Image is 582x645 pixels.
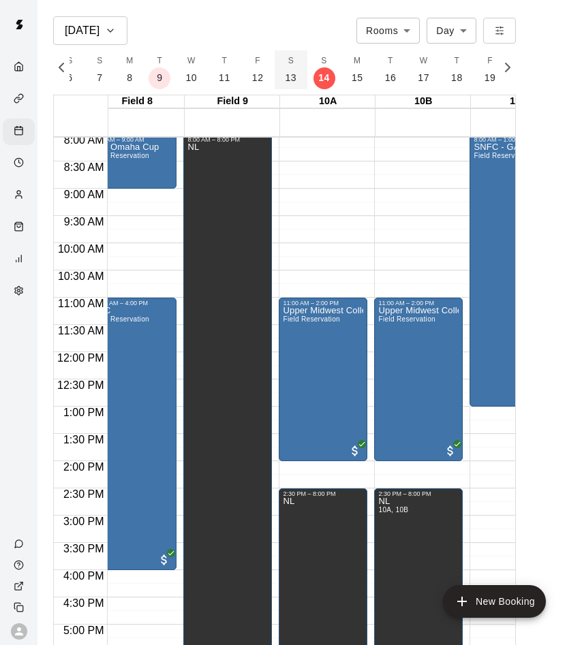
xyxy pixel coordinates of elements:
[187,54,196,68] span: W
[440,50,474,89] button: T18
[283,490,363,497] div: 2:30 PM – 8:00 PM
[374,298,463,461] div: 11:00 AM – 2:00 PM: Upper Midwest Collegiate Soccer League
[85,50,114,89] button: S7
[407,50,440,89] button: W17
[318,71,330,85] p: 14
[280,95,376,108] div: 10A
[185,95,280,108] div: Field 9
[470,134,558,407] div: 8:00 AM – 1:00 PM: SNFC - GA
[471,95,566,108] div: 11A
[485,71,496,85] p: 19
[53,16,127,45] button: [DATE]
[474,152,530,159] span: Field Reservation
[55,50,85,89] button: S6
[341,50,374,89] button: M15
[307,50,341,89] button: S14
[97,54,102,68] span: S
[275,50,308,89] button: S13
[3,554,37,576] a: Visit help center
[451,71,463,85] p: 18
[92,300,172,306] div: 11:00 AM – 4:00 PM
[321,54,326,68] span: S
[92,136,172,143] div: 8:00 AM – 9:00 AM
[55,243,108,255] span: 10:00 AM
[55,325,108,336] span: 11:30 AM
[60,543,108,554] span: 3:30 PM
[286,71,297,85] p: 13
[60,625,108,636] span: 5:00 PM
[378,300,459,306] div: 11:00 AM – 2:00 PM
[127,71,132,85] p: 8
[187,136,268,143] div: 8:00 AM – 8:00 PM
[378,506,408,514] span: 10A, 10B
[208,50,241,89] button: T11
[356,18,420,43] div: Rooms
[67,54,72,68] span: S
[474,50,507,89] button: F19
[60,434,108,445] span: 1:30 PM
[219,71,230,85] p: 11
[54,352,107,364] span: 12:00 PM
[385,71,397,85] p: 16
[174,50,208,89] button: W10
[3,533,37,554] a: Contact Us
[60,461,108,473] span: 2:00 PM
[352,71,363,85] p: 15
[427,18,476,43] div: Day
[88,134,177,189] div: 8:00 AM – 9:00 AM: GIS Omaha Cup
[5,11,33,38] img: Swift logo
[283,315,339,323] span: Field Reservation
[376,95,471,108] div: 10B
[444,444,457,458] span: All customers have paid
[144,50,174,89] button: T9
[418,71,429,85] p: 17
[60,597,108,609] span: 4:30 PM
[60,407,108,418] span: 1:00 PM
[374,50,408,89] button: T16
[279,298,367,461] div: 11:00 AM – 2:00 PM: Upper Midwest Collegiate Soccer League
[55,298,108,309] span: 11:00 AM
[354,54,361,68] span: M
[378,490,459,497] div: 2:30 PM – 8:00 PM
[283,300,363,306] div: 11:00 AM – 2:00 PM
[255,54,260,68] span: F
[92,315,149,323] span: Field Reservation
[185,71,197,85] p: 10
[60,570,108,582] span: 4:00 PM
[252,71,264,85] p: 12
[222,54,228,68] span: T
[60,516,108,527] span: 3:00 PM
[348,444,362,458] span: All customers have paid
[88,298,177,570] div: 11:00 AM – 4:00 PM: OLC
[3,597,37,618] div: Copy public page link
[241,50,275,89] button: F12
[61,189,108,200] span: 9:00 AM
[89,95,185,108] div: Field 8
[61,161,108,173] span: 8:30 AM
[97,71,102,85] p: 7
[67,71,72,85] p: 6
[60,488,108,500] span: 2:30 PM
[157,54,163,68] span: T
[92,152,149,159] span: Field Reservation
[420,54,428,68] span: W
[157,71,162,85] p: 9
[443,585,546,618] button: add
[61,216,108,227] span: 9:30 AM
[288,54,294,68] span: S
[157,553,171,567] span: All customers have paid
[55,270,108,282] span: 10:30 AM
[455,54,460,68] span: T
[487,54,493,68] span: F
[388,54,393,68] span: T
[474,136,554,143] div: 8:00 AM – 1:00 PM
[126,54,133,68] span: M
[378,315,435,323] span: Field Reservation
[61,134,108,146] span: 8:00 AM
[65,21,99,40] h6: [DATE]
[114,50,144,89] button: M8
[3,576,37,597] a: View public page
[54,379,107,391] span: 12:30 PM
